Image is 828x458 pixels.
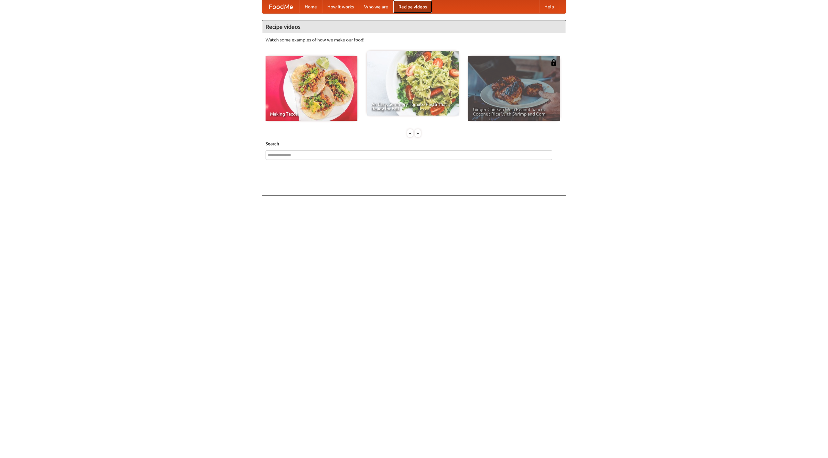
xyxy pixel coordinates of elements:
a: Home [300,0,322,13]
div: » [415,129,421,137]
h5: Search [266,140,562,147]
a: Who we are [359,0,393,13]
a: Making Tacos [266,56,357,121]
img: 483408.png [550,59,557,66]
p: Watch some examples of how we make our food! [266,37,562,43]
h4: Recipe videos [262,20,566,33]
a: Help [539,0,559,13]
a: FoodMe [262,0,300,13]
a: Recipe videos [393,0,432,13]
span: Making Tacos [270,112,353,116]
a: How it works [322,0,359,13]
span: An Easy, Summery Tomato Pasta That's Ready for Fall [371,102,454,111]
a: An Easy, Summery Tomato Pasta That's Ready for Fall [367,51,459,116]
div: « [407,129,413,137]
